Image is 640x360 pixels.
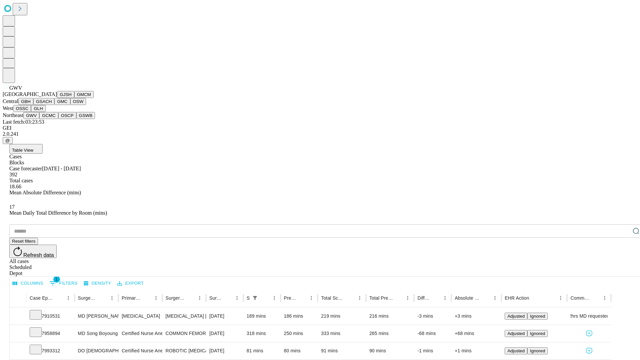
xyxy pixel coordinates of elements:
[321,308,363,325] div: 219 mins
[3,131,637,137] div: 2.0.241
[13,105,31,112] button: OSSC
[78,295,97,301] div: Surgeon Name
[3,105,13,111] span: West
[394,293,403,303] button: Sort
[250,293,260,303] div: 1 active filter
[355,293,364,303] button: Menu
[569,308,609,325] span: 2hrs MD requested
[440,293,450,303] button: Menu
[122,308,159,325] div: [MEDICAL_DATA]
[346,293,355,303] button: Sort
[31,105,45,112] button: GLH
[369,295,393,301] div: Total Predicted Duration
[490,293,500,303] button: Menu
[39,112,58,119] button: GCMC
[166,325,203,342] div: COMMON FEMORAL [MEDICAL_DATA]
[507,348,525,353] span: Adjusted
[78,308,115,325] div: MD [PERSON_NAME] [PERSON_NAME] Md
[209,342,240,359] div: [DATE]
[232,293,242,303] button: Menu
[64,293,73,303] button: Menu
[431,293,440,303] button: Sort
[223,293,232,303] button: Sort
[13,345,23,357] button: Expand
[403,293,412,303] button: Menu
[284,325,315,342] div: 250 mins
[12,148,33,153] span: Table View
[166,295,185,301] div: Surgery Name
[122,295,141,301] div: Primary Service
[600,293,609,303] button: Menu
[321,325,363,342] div: 333 mins
[505,330,527,337] button: Adjusted
[417,308,448,325] div: -3 mins
[42,166,81,171] span: [DATE] - [DATE]
[76,112,95,119] button: GSWB
[527,347,548,354] button: Ignored
[369,342,411,359] div: 90 mins
[57,91,74,98] button: GJSH
[23,112,39,119] button: GWV
[505,295,529,301] div: EHR Action
[260,293,270,303] button: Sort
[107,293,117,303] button: Menu
[9,190,81,195] span: Mean Absolute Difference (mins)
[78,342,115,359] div: DO [DEMOGRAPHIC_DATA] [PERSON_NAME]
[186,293,195,303] button: Sort
[54,293,64,303] button: Sort
[9,245,57,258] button: Refresh data
[116,278,145,289] button: Export
[556,293,565,303] button: Menu
[369,308,411,325] div: 216 mins
[9,85,22,91] span: GWV
[30,308,71,325] div: 7910531
[527,330,548,337] button: Ignored
[570,295,590,301] div: Comments
[98,293,107,303] button: Sort
[3,112,23,118] span: Northeast
[527,313,548,320] button: Ignored
[78,325,115,342] div: MD Song Boyoung Md
[369,325,411,342] div: 265 mins
[9,184,21,189] span: 18.66
[3,137,13,144] button: @
[247,308,277,325] div: 189 mins
[284,295,297,301] div: Predicted In Room Duration
[209,295,222,301] div: Surgery Date
[284,308,315,325] div: 186 mins
[209,308,240,325] div: [DATE]
[54,98,70,105] button: GMC
[12,239,35,244] span: Reset filters
[11,278,45,289] button: Select columns
[5,138,10,143] span: @
[455,308,498,325] div: +3 mins
[48,278,79,289] button: Show filters
[33,98,54,105] button: GSACH
[9,204,15,210] span: 17
[247,342,277,359] div: 81 mins
[9,178,33,183] span: Total cases
[3,125,637,131] div: GEI
[18,98,33,105] button: GBH
[30,325,71,342] div: 7958894
[13,328,23,340] button: Expand
[297,293,307,303] button: Sort
[321,342,363,359] div: 91 mins
[9,172,17,177] span: 392
[58,112,76,119] button: OSCP
[209,325,240,342] div: [DATE]
[505,313,527,320] button: Adjusted
[570,308,607,325] div: 2hrs MD requested
[23,252,54,258] span: Refresh data
[74,91,94,98] button: GMCM
[321,295,345,301] div: Total Scheduled Duration
[247,295,250,301] div: Scheduled In Room Duration
[70,98,86,105] button: OSW
[250,293,260,303] button: Show filters
[3,98,18,104] span: Central
[166,308,203,325] div: [MEDICAL_DATA] [MEDICAL_DATA] AND [MEDICAL_DATA] [MEDICAL_DATA]
[247,325,277,342] div: 318 mins
[505,347,527,354] button: Adjusted
[13,311,23,322] button: Expand
[195,293,204,303] button: Menu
